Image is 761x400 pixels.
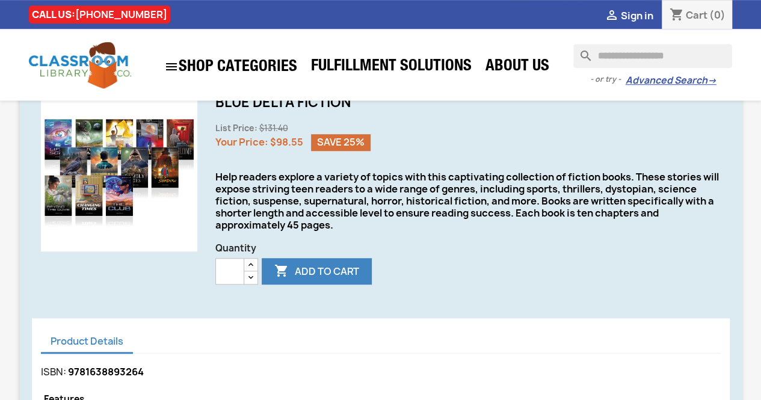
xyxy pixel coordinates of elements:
a: [PHONE_NUMBER] [75,8,167,21]
i: search [573,44,588,58]
h1: Blue Delta Fiction [215,95,721,109]
span: $131.40 [259,123,288,134]
span: Cart [685,8,707,22]
span: List Price: [215,123,257,134]
span: Save 25% [311,134,371,151]
i: shopping_cart [669,8,683,23]
label: ISBN: [41,366,66,378]
span: $98.55 [270,135,303,149]
a: Advanced Search→ [625,75,716,87]
a: Product Details [41,330,133,354]
img: Classroom Library Company [29,42,131,88]
span: 9781638893264 [68,365,144,378]
span: (0) [709,8,725,22]
div: CALL US: [29,5,170,23]
a: SHOP CATEGORIES [158,54,303,80]
input: Search [573,44,732,68]
span: Quantity [215,242,721,254]
span: - or try - [590,73,625,85]
input: Quantity [215,258,244,285]
i:  [604,9,618,23]
div: Help readers explore a variety of topics with this captivating collection of fiction books. These... [215,171,721,231]
i:  [164,60,179,74]
button: Add to cart [262,258,372,285]
a:  Sign in [604,9,653,22]
a: About Us [479,55,555,79]
span: Sign in [620,9,653,22]
span: Your Price: [215,135,268,149]
span: → [707,75,716,87]
a: Fulfillment Solutions [305,55,478,79]
i:  [274,265,289,279]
